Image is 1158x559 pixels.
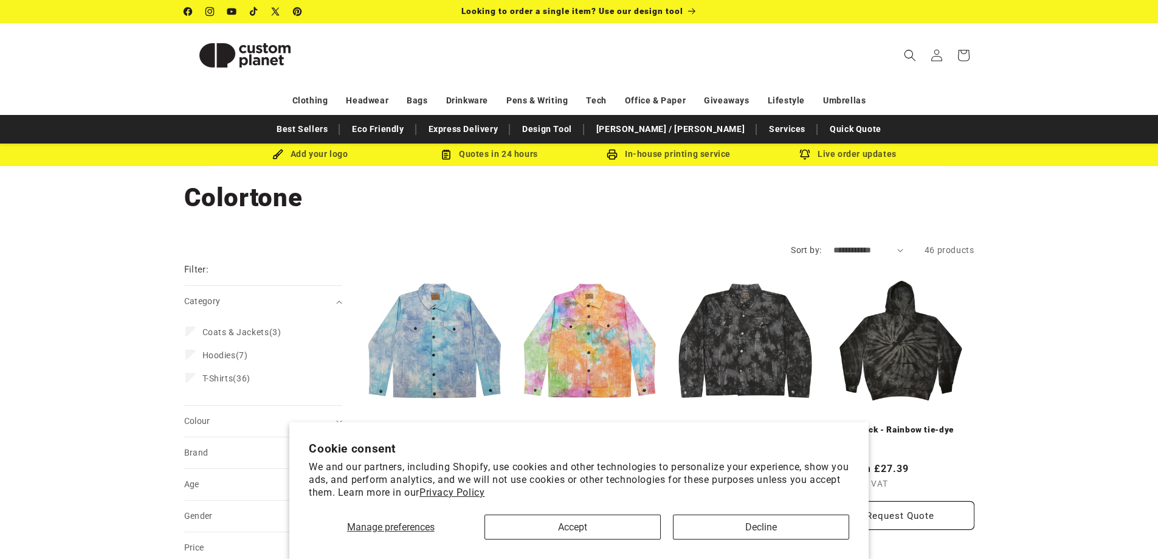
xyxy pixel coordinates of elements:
a: Office & Paper [625,90,686,111]
summary: Category (0 selected) [184,286,342,317]
div: In-house printing service [579,147,759,162]
div: Quotes in 24 hours [400,147,579,162]
button: Request Quote [826,501,974,530]
img: Custom Planet [184,28,306,83]
span: Colour [184,416,210,426]
button: Accept [484,515,661,540]
label: Sort by: [791,245,821,255]
span: Coats & Jackets [202,327,269,337]
summary: Gender (0 selected) [184,501,342,532]
a: [PERSON_NAME] / [PERSON_NAME] [590,119,751,140]
h1: Colortone [184,181,974,214]
a: Quick Quote [824,119,887,140]
a: Pens & Writing [506,90,568,111]
img: Order Updates Icon [441,149,452,160]
button: Manage preferences [309,515,472,540]
div: Live order updates [759,147,938,162]
h2: Cookie consent [309,442,849,456]
span: 46 products [925,245,974,255]
span: Price [184,543,204,552]
span: Category [184,296,221,306]
span: (36) [202,373,250,384]
img: In-house printing [607,149,618,160]
a: Headwear [346,90,388,111]
span: Age [184,479,199,489]
summary: Colour (0 selected) [184,406,342,437]
p: We and our partners, including Shopify, use cookies and other technologies to personalize your ex... [309,461,849,499]
span: (7) [202,350,248,361]
a: Bags [407,90,427,111]
h2: Filter: [184,263,209,277]
span: Brand [184,448,209,457]
a: Lifestyle [768,90,805,111]
a: Custom Planet [179,23,310,87]
button: Decline [673,515,849,540]
a: Clothing [292,90,328,111]
span: (3) [202,327,281,338]
a: Tech [586,90,606,111]
summary: Brand (0 selected) [184,437,342,468]
summary: Age (0 selected) [184,469,342,500]
a: Giveaways [704,90,749,111]
a: Umbrellas [823,90,866,111]
span: Manage preferences [347,521,435,533]
img: Brush Icon [272,149,283,160]
a: Express Delivery [422,119,505,140]
a: Eco Friendly [346,119,410,140]
span: Gender [184,511,213,521]
span: Hoodies [202,350,236,360]
a: Best Sellers [271,119,334,140]
a: Services [763,119,812,140]
img: Order updates [799,149,810,160]
summary: Search [897,42,923,69]
a: Drinkware [446,90,488,111]
span: T-Shirts [202,373,233,383]
a: Design Tool [516,119,578,140]
a: Privacy Policy [419,487,484,498]
div: Add your logo [221,147,400,162]
span: Looking to order a single item? Use our design tool [461,6,683,16]
a: Spider Black - Rainbow tie-dye hoodie [826,425,974,446]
